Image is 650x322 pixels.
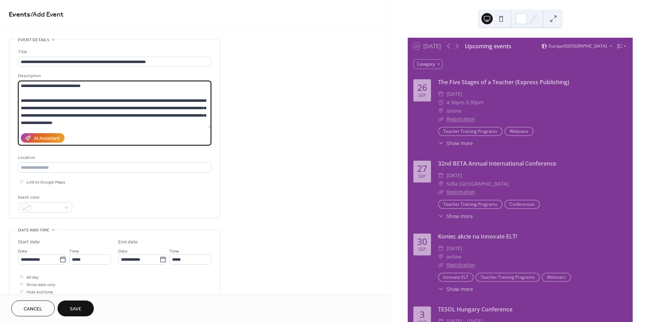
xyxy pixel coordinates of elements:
[26,179,65,186] span: Link to Google Maps
[26,274,39,281] span: All day
[11,301,55,316] button: Cancel
[438,90,444,98] div: ​
[438,285,444,293] div: ​
[169,248,179,255] span: Time
[18,248,28,255] span: Date
[447,285,473,293] span: Show more
[447,188,475,195] a: Registration
[438,140,473,147] button: ​Show more
[418,174,426,179] div: Sep
[549,44,607,48] span: Europe/[GEOGRAPHIC_DATA]
[438,98,444,107] div: ​
[447,140,473,147] span: Show more
[18,72,210,80] div: Description
[447,107,461,115] span: online
[26,281,55,289] span: Show date only
[417,83,427,92] div: 26
[24,305,42,313] span: Cancel
[438,180,444,188] div: ​
[417,237,427,246] div: 30
[57,301,94,316] button: Save
[438,212,473,220] button: ​Show more
[418,93,426,98] div: Sep
[438,285,473,293] button: ​Show more
[447,90,462,98] span: [DATE]
[438,78,569,86] a: The Five Stages of a Teacher (Express Publishing)
[420,310,425,319] div: 3
[69,248,79,255] span: Time
[18,194,71,201] div: Event color
[438,212,444,220] div: ​
[447,261,475,268] a: Registration
[447,253,461,261] span: online
[438,171,444,180] div: ​
[447,98,464,107] span: 4:30pm
[30,8,63,21] span: / Add Event
[18,48,210,56] div: Title
[18,227,49,234] span: Date and time
[447,244,462,253] span: [DATE]
[438,188,444,196] div: ​
[18,154,210,161] div: Location
[465,42,511,50] div: Upcoming events
[438,253,444,261] div: ​
[438,115,444,123] div: ​
[34,135,60,142] div: AI Assistant
[447,180,509,188] span: Sofia [GEOGRAPHIC_DATA]
[18,36,49,44] span: Event details
[438,261,444,269] div: ​
[438,107,444,115] div: ​
[447,171,462,180] span: [DATE]
[70,305,81,313] span: Save
[118,248,128,255] span: Date
[9,8,30,21] a: Events
[26,289,53,296] span: Hide end time
[418,247,426,252] div: Sep
[438,140,444,147] div: ​
[417,164,427,173] div: 27
[438,160,556,167] a: 32nd BETA Annual International Conference
[438,305,512,313] a: TESOL Hungary Conference
[118,239,138,246] div: End date
[447,212,473,220] span: Show more
[21,133,65,143] button: AI Assistant
[466,98,484,107] span: 5:30pm
[464,98,466,107] span: -
[18,239,40,246] div: Start date
[438,233,517,240] a: Koniec akcie na Innovate ELT!
[447,116,475,122] a: Registration
[438,244,444,253] div: ​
